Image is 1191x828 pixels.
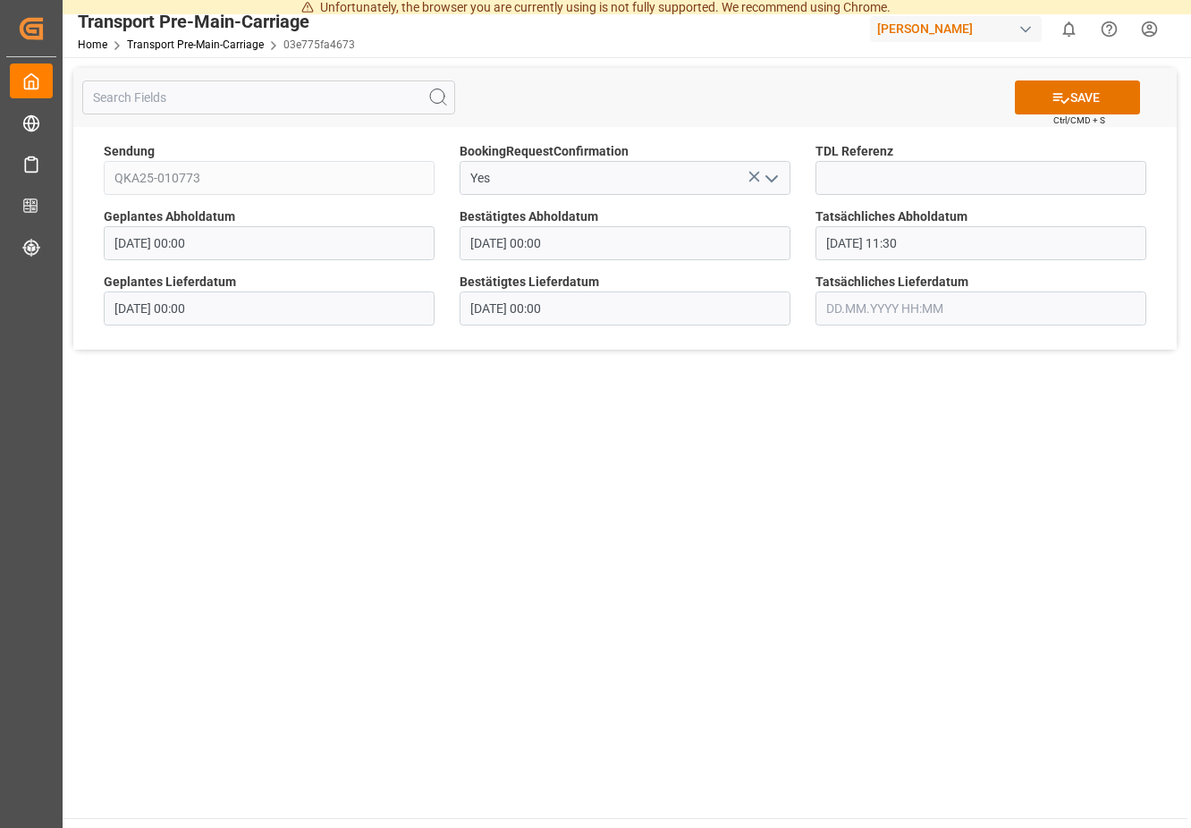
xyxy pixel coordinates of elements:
input: DD.MM.YYYY HH:MM [460,226,790,260]
span: Ctrl/CMD + S [1053,114,1105,127]
input: Search Fields [82,80,455,114]
input: DD.MM.YYYY HH:MM [815,291,1146,325]
span: Geplantes Lieferdatum [104,273,236,291]
span: Tatsächliches Abholdatum [815,207,967,226]
div: [PERSON_NAME] [870,16,1042,42]
button: open menu [757,165,784,192]
input: DD.MM.YYYY HH:MM [815,226,1146,260]
button: Help Center [1089,9,1129,49]
span: Bestätigtes Abholdatum [460,207,598,226]
button: show 0 new notifications [1049,9,1089,49]
a: Home [78,38,107,51]
input: DD.MM.YYYY HH:MM [104,291,435,325]
a: Transport Pre-Main-Carriage [127,38,264,51]
span: Geplantes Abholdatum [104,207,235,226]
span: TDL Referenz [815,142,893,161]
button: SAVE [1015,80,1140,114]
span: Bestätigtes Lieferdatum [460,273,599,291]
input: DD.MM.YYYY HH:MM [104,226,435,260]
span: Sendung [104,142,155,161]
div: Transport Pre-Main-Carriage [78,8,355,35]
span: BookingRequestConfirmation [460,142,629,161]
button: [PERSON_NAME] [870,12,1049,46]
span: Tatsächliches Lieferdatum [815,273,968,291]
input: DD.MM.YYYY HH:MM [460,291,790,325]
